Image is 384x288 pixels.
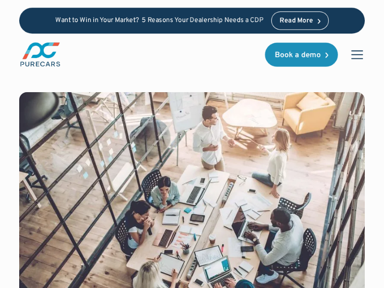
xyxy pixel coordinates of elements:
[271,12,329,30] a: Read More
[265,43,338,67] a: Book a demo
[19,41,61,68] img: purecars logo
[346,43,365,66] div: menu
[275,51,321,59] div: Book a demo
[55,17,264,25] p: Want to Win in Your Market? 5 Reasons Your Dealership Needs a CDP
[279,18,313,24] div: Read More
[19,41,61,68] a: main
